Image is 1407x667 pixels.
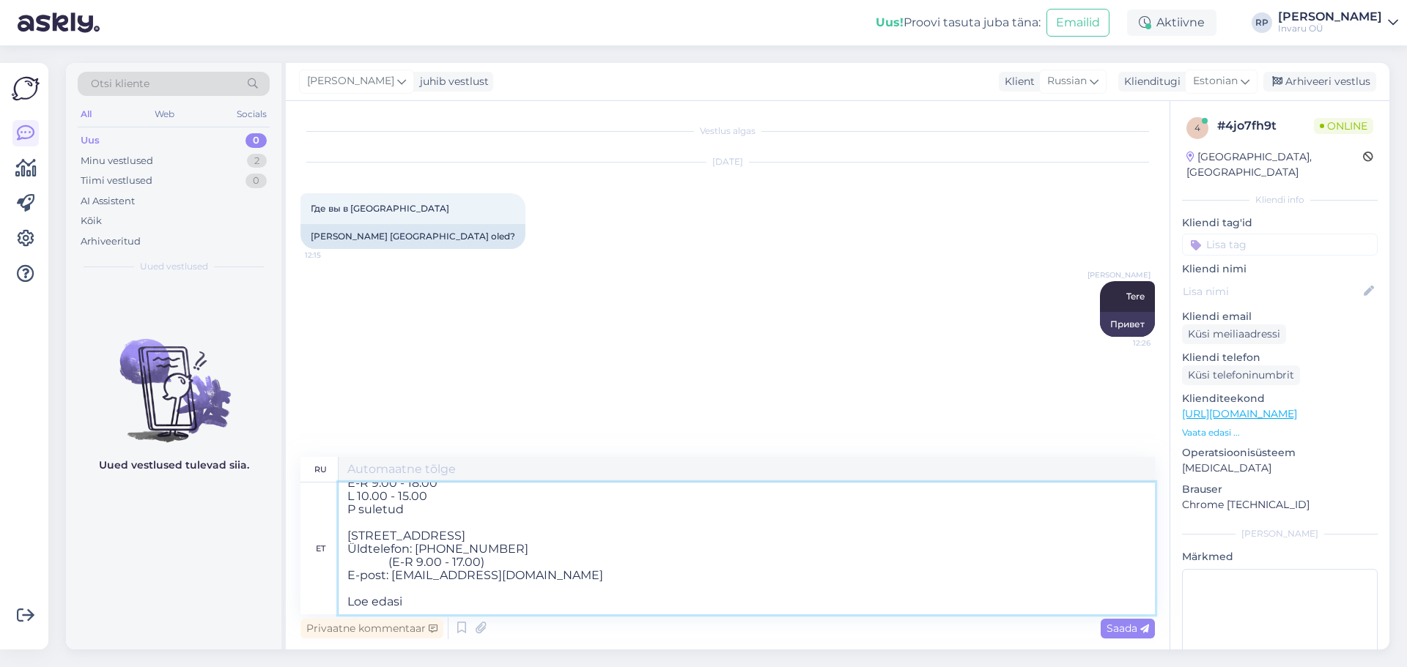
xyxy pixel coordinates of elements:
[1182,497,1378,513] p: Chrome [TECHNICAL_ID]
[1118,74,1181,89] div: Klienditugi
[316,536,325,561] div: et
[1252,12,1272,33] div: RP
[1194,122,1200,133] span: 4
[1278,11,1382,23] div: [PERSON_NAME]
[1182,365,1300,385] div: Küsi telefoninumbrit
[305,250,360,261] span: 12:15
[1182,215,1378,231] p: Kliendi tag'id
[1314,118,1373,134] span: Online
[81,194,135,209] div: AI Assistent
[1182,309,1378,324] p: Kliendi email
[1182,549,1378,564] p: Märkmed
[311,203,449,214] span: Где вы в [GEOGRAPHIC_DATA]
[1182,193,1378,206] div: Kliendi info
[99,458,249,473] p: Uued vestlused tulevad siia.
[1047,73,1087,89] span: Russian
[1182,527,1378,540] div: [PERSON_NAME]
[245,174,267,188] div: 0
[1182,407,1297,420] a: [URL][DOMAIN_NAME]
[1278,11,1398,34] a: [PERSON_NAME]Invaru OÜ
[1087,269,1151,280] span: [PERSON_NAME]
[1100,312,1155,337] div: Привет
[1182,261,1378,277] p: Kliendi nimi
[1127,10,1216,36] div: Aktiivne
[1217,117,1314,135] div: # 4jo7fh9t
[81,174,152,188] div: Tiimi vestlused
[1182,350,1378,365] p: Kliendi telefon
[1193,73,1238,89] span: Estonian
[66,313,281,444] img: No chats
[245,133,267,148] div: 0
[234,105,270,124] div: Socials
[1182,482,1378,497] p: Brauser
[414,74,489,89] div: juhib vestlust
[1186,149,1363,180] div: [GEOGRAPHIC_DATA], [GEOGRAPHIC_DATA]
[81,214,102,228] div: Kõik
[1182,324,1286,344] div: Küsi meiliaadressi
[1046,9,1109,37] button: Emailid
[81,154,153,168] div: Minu vestlused
[1107,622,1149,635] span: Saada
[339,482,1155,614] textarea: shop [GEOGRAPHIC_DATA], [GEOGRAPHIC_DATA] Avatud: E-R 9.00–18.00 L-P suletud Parkimine toimub esi...
[1182,391,1378,406] p: Klienditeekond
[1182,234,1378,256] input: Lisa tag
[1183,283,1361,299] input: Lisa nimi
[314,457,327,482] div: ru
[876,15,904,29] b: Uus!
[300,124,1155,138] div: Vestlus algas
[1278,23,1382,34] div: Invaru OÜ
[91,76,149,92] span: Otsi kliente
[78,105,95,124] div: All
[12,75,40,103] img: Askly Logo
[300,619,443,638] div: Privaatne kommentaar
[152,105,177,124] div: Web
[140,260,208,273] span: Uued vestlused
[300,224,525,249] div: [PERSON_NAME] [GEOGRAPHIC_DATA] oled?
[1263,72,1376,92] div: Arhiveeri vestlus
[247,154,267,168] div: 2
[876,14,1041,31] div: Proovi tasuta juba täna:
[1182,445,1378,461] p: Operatsioonisüsteem
[1096,338,1151,349] span: 12:26
[81,133,100,148] div: Uus
[1182,426,1378,439] p: Vaata edasi ...
[300,155,1155,168] div: [DATE]
[999,74,1035,89] div: Klient
[1126,291,1145,302] span: Tere
[1182,461,1378,476] p: [MEDICAL_DATA]
[81,234,141,249] div: Arhiveeritud
[307,73,394,89] span: [PERSON_NAME]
